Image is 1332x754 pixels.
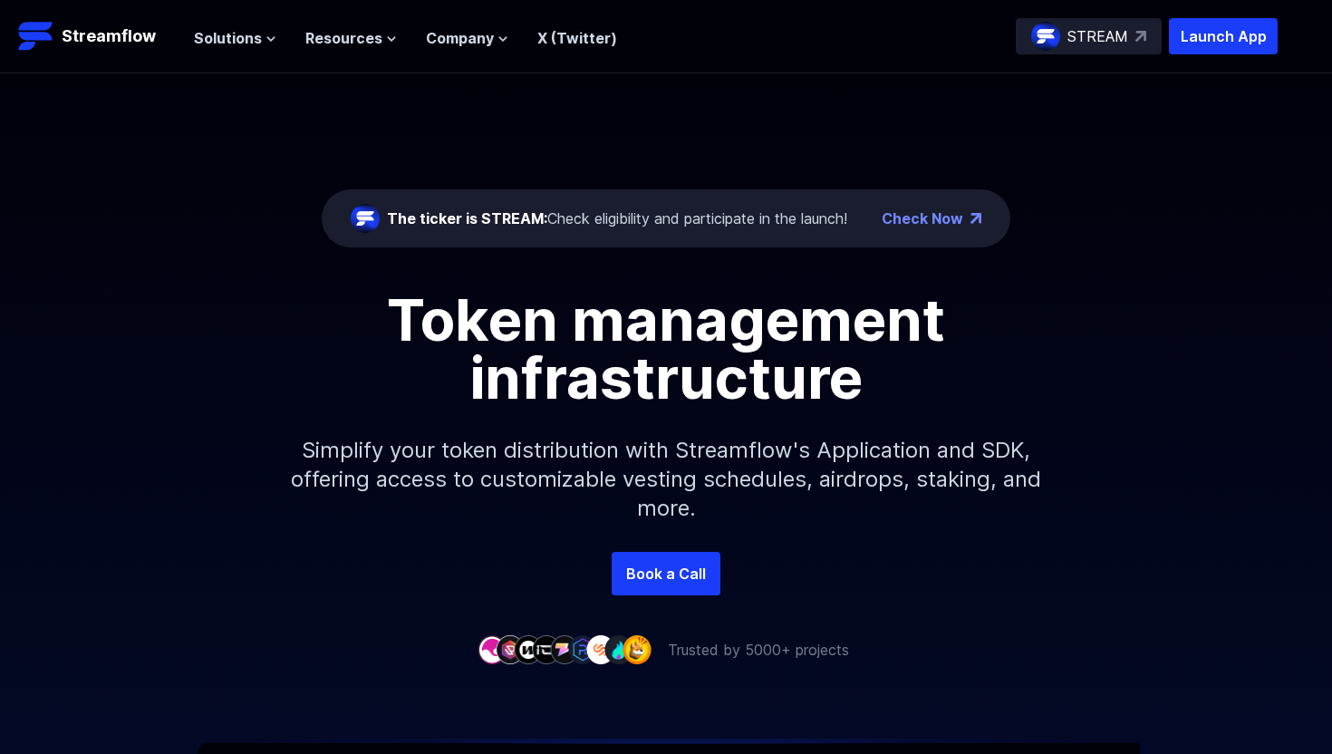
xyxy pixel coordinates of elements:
[970,213,981,224] img: top-right-arrow.png
[305,27,397,49] button: Resources
[478,635,507,663] img: company-1
[623,635,652,663] img: company-9
[1169,18,1278,54] button: Launch App
[62,24,156,49] p: Streamflow
[568,635,597,663] img: company-6
[276,407,1056,552] p: Simplify your token distribution with Streamflow's Application and SDK, offering access to custom...
[496,635,525,663] img: company-2
[426,27,494,49] span: Company
[612,552,720,595] a: Book a Call
[586,635,615,663] img: company-7
[1135,31,1146,42] img: top-right-arrow.svg
[387,208,847,229] div: Check eligibility and participate in the launch!
[668,639,849,661] p: Trusted by 5000+ projects
[1016,18,1162,54] a: STREAM
[532,635,561,663] img: company-4
[194,27,276,49] button: Solutions
[1067,25,1128,47] p: STREAM
[194,27,262,49] span: Solutions
[305,27,382,49] span: Resources
[426,27,508,49] button: Company
[18,18,176,54] a: Streamflow
[1031,22,1060,51] img: streamflow-logo-circle.png
[604,635,633,663] img: company-8
[550,635,579,663] img: company-5
[514,635,543,663] img: company-3
[18,18,54,54] img: Streamflow Logo
[258,291,1074,407] h1: Token management infrastructure
[537,29,617,47] a: X (Twitter)
[882,208,963,229] a: Check Now
[351,204,380,233] img: streamflow-logo-circle.png
[387,209,547,227] span: The ticker is STREAM:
